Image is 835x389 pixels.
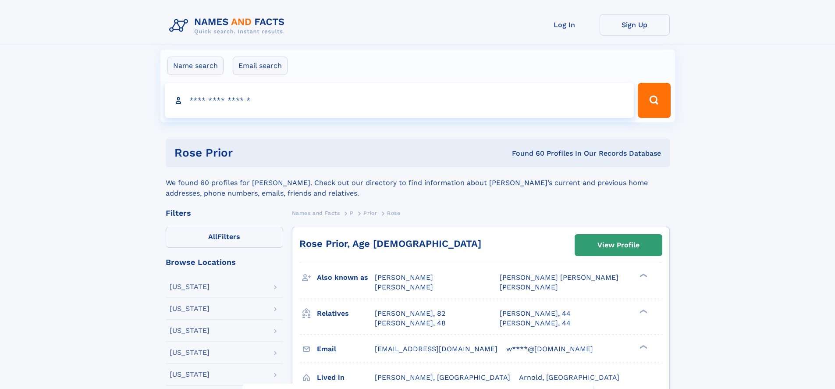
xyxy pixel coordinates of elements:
[375,273,433,282] span: [PERSON_NAME]
[299,238,481,249] a: Rose Prior, Age [DEMOGRAPHIC_DATA]
[375,345,497,353] span: [EMAIL_ADDRESS][DOMAIN_NAME]
[170,349,210,356] div: [US_STATE]
[292,207,340,218] a: Names and Facts
[167,57,224,75] label: Name search
[233,57,288,75] label: Email search
[170,305,210,312] div: [US_STATE]
[637,344,648,350] div: ❯
[375,283,433,291] span: [PERSON_NAME]
[529,14,600,36] a: Log In
[375,373,510,382] span: [PERSON_NAME], [GEOGRAPHIC_DATA]
[500,273,618,282] span: [PERSON_NAME] [PERSON_NAME]
[208,232,217,241] span: All
[166,14,292,38] img: Logo Names and Facts
[170,327,210,334] div: [US_STATE]
[350,207,354,218] a: P
[166,258,283,266] div: Browse Locations
[166,167,670,199] div: We found 60 profiles for [PERSON_NAME]. Check out our directory to find information about [PERSON...
[375,318,446,328] a: [PERSON_NAME], 48
[500,309,571,318] a: [PERSON_NAME], 44
[575,235,662,256] a: View Profile
[387,210,400,216] span: Rose
[597,235,640,255] div: View Profile
[166,227,283,248] label: Filters
[372,149,661,158] div: Found 60 Profiles In Our Records Database
[637,273,648,278] div: ❯
[637,308,648,314] div: ❯
[317,270,375,285] h3: Also known as
[317,306,375,321] h3: Relatives
[317,342,375,357] h3: Email
[363,210,377,216] span: Prior
[165,83,634,118] input: search input
[174,147,373,158] h1: Rose Prior
[500,318,571,328] a: [PERSON_NAME], 44
[170,283,210,290] div: [US_STATE]
[519,373,619,382] span: Arnold, [GEOGRAPHIC_DATA]
[166,209,283,217] div: Filters
[375,309,445,318] a: [PERSON_NAME], 82
[500,283,558,291] span: [PERSON_NAME]
[317,370,375,385] h3: Lived in
[363,207,377,218] a: Prior
[350,210,354,216] span: P
[170,371,210,378] div: [US_STATE]
[600,14,670,36] a: Sign Up
[638,83,670,118] button: Search Button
